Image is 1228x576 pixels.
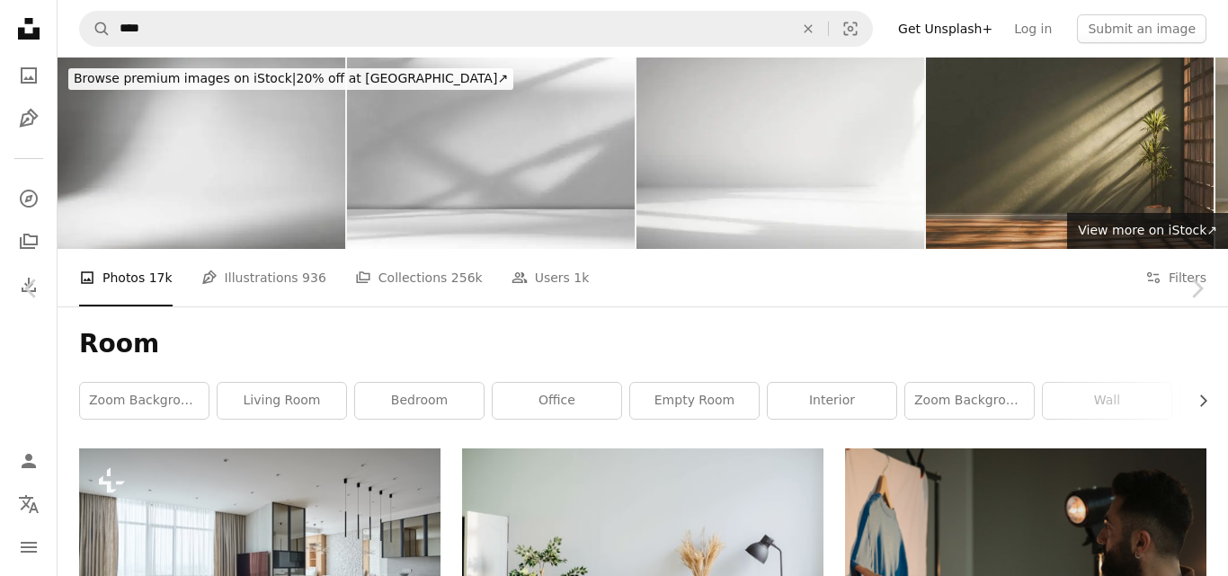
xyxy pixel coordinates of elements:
[355,383,484,419] a: bedroom
[218,383,346,419] a: living room
[926,58,1214,249] img: Empty living room interior
[11,486,47,522] button: Language
[788,12,828,46] button: Clear
[1043,383,1171,419] a: wall
[574,268,589,288] span: 1k
[493,383,621,419] a: office
[512,249,590,306] a: Users 1k
[11,181,47,217] a: Explore
[1077,14,1206,43] button: Submit an image
[887,14,1003,43] a: Get Unsplash+
[1145,249,1206,306] button: Filters
[355,249,483,306] a: Collections 256k
[1165,202,1228,375] a: Next
[1078,223,1217,237] span: View more on iStock ↗
[79,328,1206,360] h1: Room
[201,249,326,306] a: Illustrations 936
[11,101,47,137] a: Illustrations
[58,58,345,249] img: Abstract white background
[1187,383,1206,419] button: scroll list to the right
[905,383,1034,419] a: zoom background office
[74,71,296,85] span: Browse premium images on iStock |
[79,11,873,47] form: Find visuals sitewide
[74,71,508,85] span: 20% off at [GEOGRAPHIC_DATA] ↗
[11,443,47,479] a: Log in / Sign up
[80,383,209,419] a: zoom background
[768,383,896,419] a: interior
[11,529,47,565] button: Menu
[58,58,524,101] a: Browse premium images on iStock|20% off at [GEOGRAPHIC_DATA]↗
[829,12,872,46] button: Visual search
[636,58,924,249] img: Minimalist Abstract Empty White Room for product presentation
[347,58,635,249] img: Background Floor Shadow Wall Kitchen Concrete White Texture Light Texture Abstract Mockup Product...
[1067,213,1228,249] a: View more on iStock↗
[302,268,326,288] span: 936
[1003,14,1063,43] a: Log in
[80,12,111,46] button: Search Unsplash
[630,383,759,419] a: empty room
[451,268,483,288] span: 256k
[11,58,47,93] a: Photos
